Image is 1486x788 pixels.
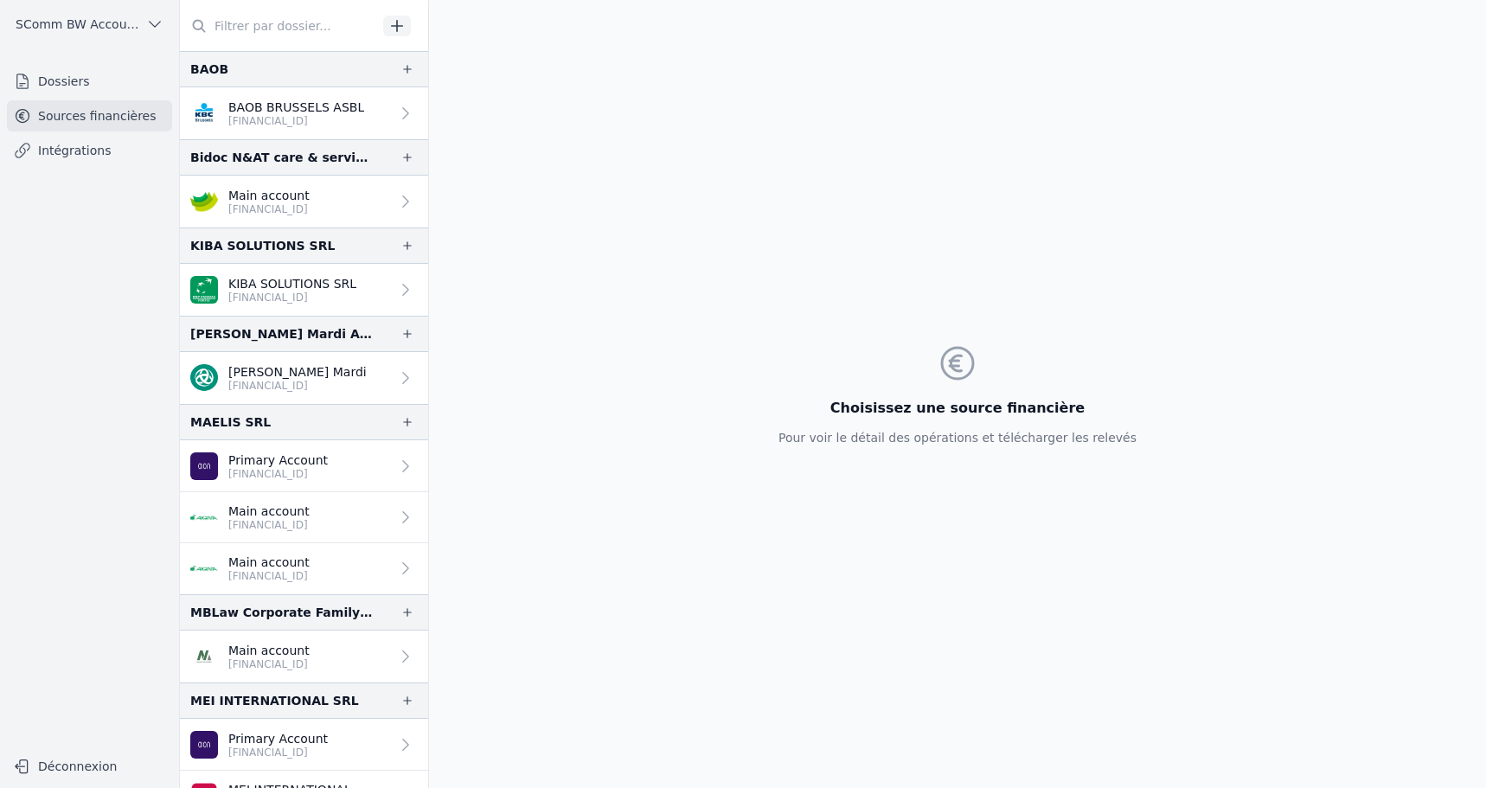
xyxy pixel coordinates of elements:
div: MEI INTERNATIONAL SRL [190,690,359,711]
img: ARGENTA_ARSPBE22.png [190,503,218,531]
img: triodosbank.png [190,364,218,392]
a: Primary Account [FINANCIAL_ID] [180,440,428,492]
div: MBLaw Corporate Family Office SRL [190,602,373,623]
div: BAOB [190,59,228,80]
p: [FINANCIAL_ID] [228,291,356,304]
p: [FINANCIAL_ID] [228,657,310,671]
p: [FINANCIAL_ID] [228,746,328,759]
button: Déconnexion [7,753,172,780]
p: Main account [228,554,310,571]
p: Primary Account [228,730,328,747]
a: KIBA SOLUTIONS SRL [FINANCIAL_ID] [180,264,428,316]
img: NAGELMACKERS_BNAGBEBBXXX.png [190,643,218,670]
h3: Choisissez une source financière [778,398,1137,419]
img: AION_BMPBBEBBXXX.png [190,731,218,759]
p: Pour voir le détail des opérations et télécharger les relevés [778,429,1137,446]
p: BAOB BRUSSELS ASBL [228,99,364,116]
p: [FINANCIAL_ID] [228,518,310,532]
p: KIBA SOLUTIONS SRL [228,275,356,292]
img: KBC_BRUSSELS_KREDBEBB.png [190,99,218,127]
img: BNP_BE_BUSINESS_GEBABEBB.png [190,276,218,304]
a: Main account [FINANCIAL_ID] [180,492,428,543]
a: BAOB BRUSSELS ASBL [FINANCIAL_ID] [180,87,428,139]
p: [FINANCIAL_ID] [228,467,328,481]
a: Main account [FINANCIAL_ID] [180,176,428,227]
div: MAELIS SRL [190,412,271,432]
a: [PERSON_NAME] Mardi [FINANCIAL_ID] [180,352,428,404]
p: [FINANCIAL_ID] [228,114,364,128]
img: crelan.png [190,188,218,215]
span: SComm BW Accounting [16,16,139,33]
input: Filtrer par dossier... [180,10,377,42]
a: Dossiers [7,66,172,97]
a: Intégrations [7,135,172,166]
div: KIBA SOLUTIONS SRL [190,235,335,256]
img: AION_BMPBBEBBXXX.png [190,452,218,480]
p: Main account [228,642,310,659]
a: Main account [FINANCIAL_ID] [180,543,428,594]
a: Main account [FINANCIAL_ID] [180,631,428,682]
p: [FINANCIAL_ID] [228,202,310,216]
p: [FINANCIAL_ID] [228,569,310,583]
a: Sources financières [7,100,172,131]
button: SComm BW Accounting [7,10,172,38]
p: [PERSON_NAME] Mardi [228,363,367,381]
p: Primary Account [228,452,328,469]
div: Bidoc N&AT care & services [190,147,373,168]
p: Main account [228,187,310,204]
img: ARGENTA_ARSPBE22.png [190,554,218,582]
p: Main account [228,503,310,520]
p: [FINANCIAL_ID] [228,379,367,393]
a: Primary Account [FINANCIAL_ID] [180,719,428,771]
div: [PERSON_NAME] Mardi ASBL [190,324,373,344]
